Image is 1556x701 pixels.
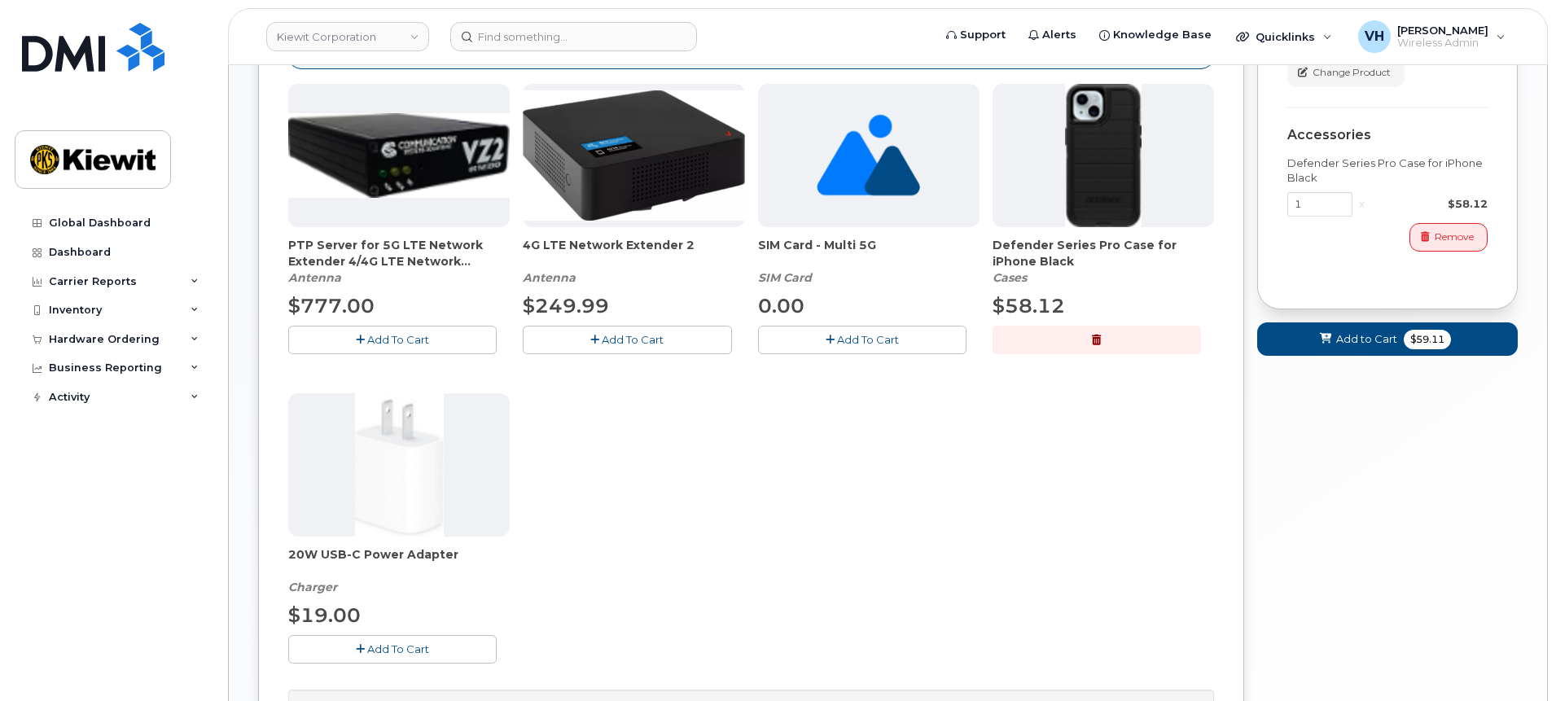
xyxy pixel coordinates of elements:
[1287,128,1488,142] div: Accessories
[288,635,497,664] button: Add To Cart
[523,90,744,221] img: 4glte_extender.png
[1042,27,1076,43] span: Alerts
[288,326,497,354] button: Add To Cart
[1404,330,1451,349] span: $59.11
[1409,223,1488,252] button: Remove
[523,237,744,286] div: 4G LTE Network Extender 2
[450,22,697,51] input: Find something...
[817,84,920,227] img: no_image_found-2caef05468ed5679b831cfe6fc140e25e0c280774317ffc20a367ab7fd17291e.png
[288,237,510,286] div: PTP Server for 5G LTE Network Extender 4/4G LTE Network Extender 3
[288,294,375,318] span: $777.00
[1365,27,1384,46] span: VH
[1065,84,1142,227] img: defenderiphone14.png
[523,294,609,318] span: $249.99
[993,237,1214,286] div: Defender Series Pro Case for iPhone Black
[1336,331,1397,347] span: Add to Cart
[1352,196,1371,212] div: x
[1256,30,1315,43] span: Quicklinks
[960,27,1006,43] span: Support
[993,270,1027,285] em: Cases
[1313,65,1391,80] span: Change Product
[1397,24,1488,37] span: [PERSON_NAME]
[266,22,429,51] a: Kiewit Corporation
[288,580,337,594] em: Charger
[993,237,1214,269] span: Defender Series Pro Case for iPhone Black
[758,270,812,285] em: SIM Card
[288,546,510,595] div: 20W USB-C Power Adapter
[1435,230,1474,244] span: Remove
[355,393,444,537] img: apple20w.jpg
[602,333,664,346] span: Add To Cart
[1257,322,1518,356] button: Add to Cart $59.11
[935,19,1017,51] a: Support
[523,237,744,269] span: 4G LTE Network Extender 2
[1371,196,1488,212] div: $58.12
[288,603,361,627] span: $19.00
[1287,58,1405,86] button: Change Product
[1287,156,1488,186] div: Defender Series Pro Case for iPhone Black
[1017,19,1088,51] a: Alerts
[523,270,576,285] em: Antenna
[288,113,510,198] img: Casa_Sysem.png
[758,326,966,354] button: Add To Cart
[758,294,804,318] span: 0.00
[288,546,510,579] span: 20W USB-C Power Adapter
[288,270,341,285] em: Antenna
[1225,20,1343,53] div: Quicklinks
[1113,27,1212,43] span: Knowledge Base
[1397,37,1488,50] span: Wireless Admin
[993,294,1065,318] span: $58.12
[367,642,429,655] span: Add To Cart
[367,333,429,346] span: Add To Cart
[523,326,731,354] button: Add To Cart
[1088,19,1223,51] a: Knowledge Base
[758,237,980,286] div: SIM Card - Multi 5G
[288,237,510,269] span: PTP Server for 5G LTE Network Extender 4/4G LTE Network Extender 3
[758,237,980,269] span: SIM Card - Multi 5G
[837,333,899,346] span: Add To Cart
[1485,630,1544,689] iframe: Messenger Launcher
[1347,20,1517,53] div: Valerie Henderson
